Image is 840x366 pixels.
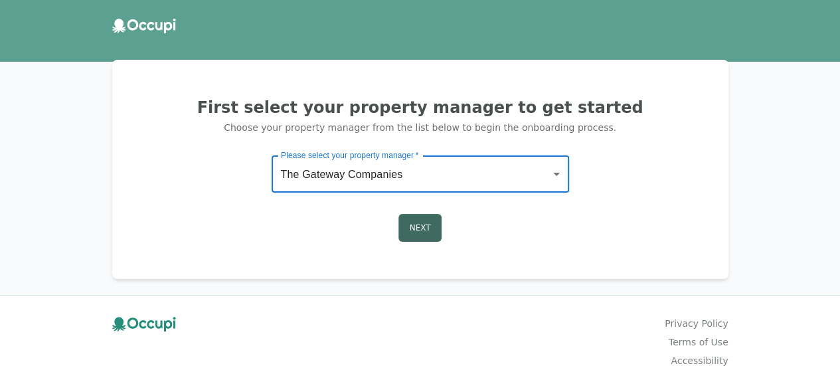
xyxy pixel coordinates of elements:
div: The Gateway Companies [272,155,569,193]
a: Terms of Use [669,335,728,349]
h2: First select your property manager to get started [128,97,713,118]
label: Please select your property manager [281,149,418,161]
button: Next [398,214,442,242]
p: Choose your property manager from the list below to begin the onboarding process. [128,121,713,134]
a: Privacy Policy [665,317,728,330]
